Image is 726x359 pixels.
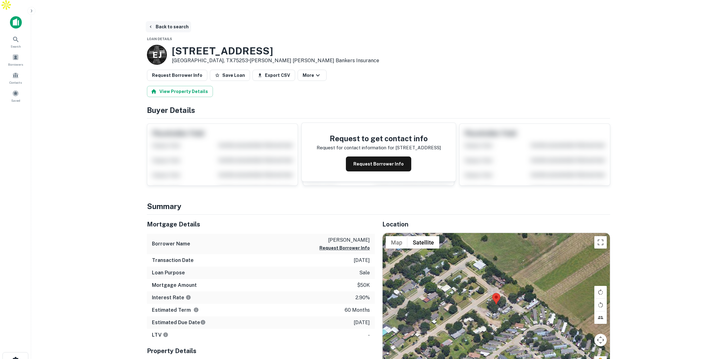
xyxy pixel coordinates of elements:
span: Saved [11,98,20,103]
h4: Buyer Details [147,105,610,116]
p: 2.90% [356,294,370,301]
p: [PERSON_NAME] [319,236,370,244]
h5: Property Details [147,346,375,356]
span: Loan Details [147,37,172,41]
button: Rotate map counterclockwise [594,299,607,311]
button: Request Borrower Info [319,244,370,252]
button: Back to search [146,21,191,32]
button: Show satellite imagery [408,236,439,249]
p: Request for contact information for [317,144,394,152]
button: Rotate map clockwise [594,286,607,298]
h5: Mortgage Details [147,220,375,229]
a: Contacts [2,69,29,86]
a: Borrowers [2,51,29,68]
p: [GEOGRAPHIC_DATA], TX75253 • [172,57,379,64]
h6: Loan Purpose [152,269,185,277]
button: Export CSV [252,70,295,81]
h5: Location [382,220,610,229]
a: Search [2,33,29,50]
p: [DATE] [354,319,370,326]
button: Toggle fullscreen view [594,236,607,249]
button: Tilt map [594,311,607,324]
h6: Estimated Due Date [152,319,206,326]
button: Request Borrower Info [346,156,411,171]
h3: [STREET_ADDRESS] [172,45,379,57]
button: Save Loan [210,70,250,81]
p: sale [359,269,370,277]
svg: The interest rates displayed on the website are for informational purposes only and may be report... [186,295,191,300]
h6: Interest Rate [152,294,191,301]
img: capitalize-icon.png [10,16,22,29]
h4: Summary [147,201,610,212]
a: Saved [2,87,29,104]
p: - [368,331,370,339]
h6: Transaction Date [152,257,194,264]
p: E J [153,49,161,61]
svg: Term is based on a standard schedule for this type of loan. [193,307,199,313]
h6: Estimated Term [152,306,199,314]
p: $50k [357,282,370,289]
span: Contacts [9,80,22,85]
p: [STREET_ADDRESS] [395,144,441,152]
button: Request Borrower Info [147,70,207,81]
a: [PERSON_NAME] [PERSON_NAME] Bankers Insurance [250,58,379,63]
button: Show street map [386,236,408,249]
button: View Property Details [147,86,213,97]
span: Search [11,44,21,49]
svg: Estimate is based on a standard schedule for this type of loan. [200,319,206,325]
button: Map camera controls [594,334,607,346]
h4: Request to get contact info [317,133,441,144]
p: 60 months [345,306,370,314]
p: [DATE] [354,257,370,264]
span: Borrowers [8,62,23,67]
h6: LTV [152,331,168,339]
svg: LTVs displayed on the website are for informational purposes only and may be reported incorrectly... [163,332,168,338]
button: More [298,70,327,81]
h6: Borrower Name [152,240,190,248]
h6: Mortgage Amount [152,282,197,289]
iframe: Chat Widget [695,309,726,339]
